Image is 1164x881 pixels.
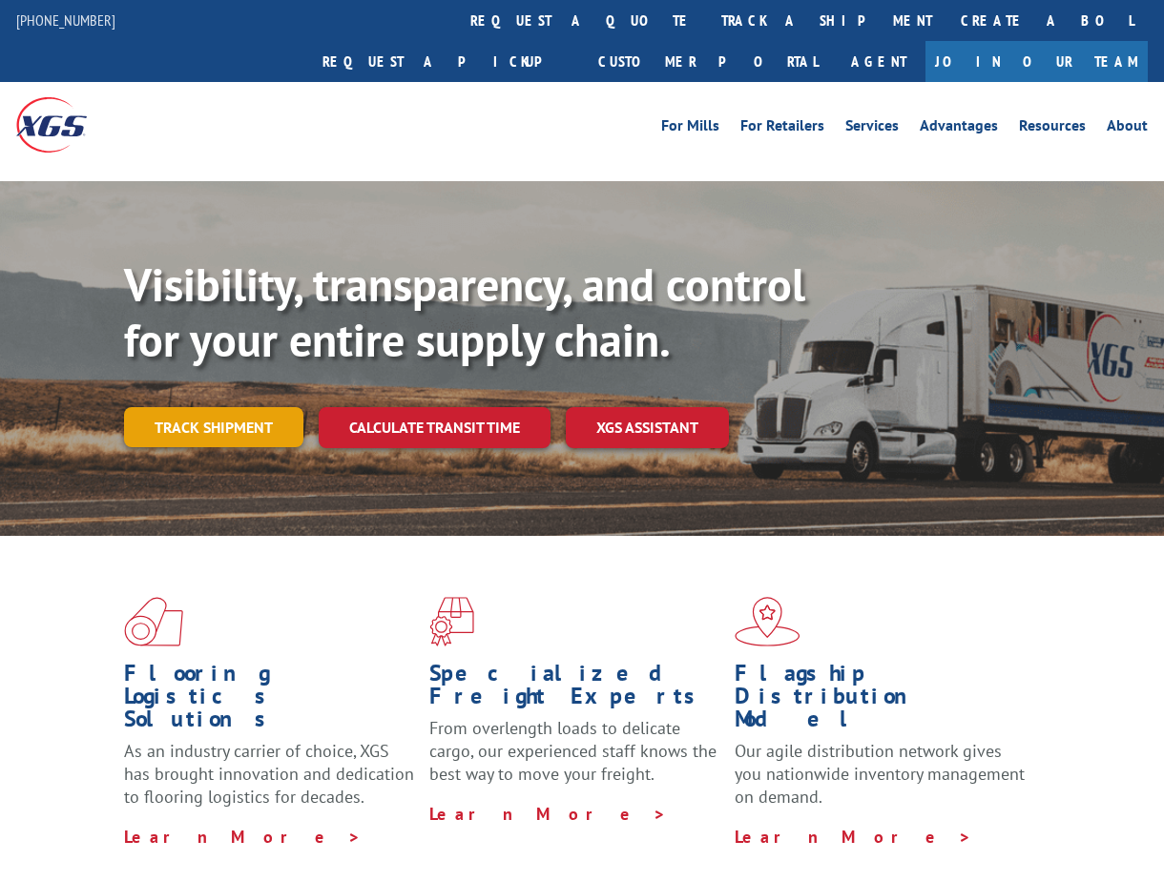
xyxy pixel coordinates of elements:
span: Our agile distribution network gives you nationwide inventory management on demand. [735,740,1025,808]
a: Calculate transit time [319,407,551,448]
a: Request a pickup [308,41,584,82]
img: xgs-icon-total-supply-chain-intelligence-red [124,597,183,646]
a: Learn More > [429,803,667,825]
a: Track shipment [124,407,303,447]
a: XGS ASSISTANT [566,407,729,448]
p: From overlength loads to delicate cargo, our experienced staff knows the best way to move your fr... [429,717,720,802]
span: As an industry carrier of choice, XGS has brought innovation and dedication to flooring logistics... [124,740,414,808]
h1: Flagship Distribution Model [735,662,1026,740]
a: Agent [832,41,925,82]
h1: Specialized Freight Experts [429,662,720,717]
a: Services [845,118,899,139]
img: xgs-icon-flagship-distribution-model-red [735,597,800,646]
a: Advantages [920,118,998,139]
a: Resources [1019,118,1086,139]
a: Learn More > [735,826,972,848]
h1: Flooring Logistics Solutions [124,662,415,740]
a: [PHONE_NUMBER] [16,10,115,30]
b: Visibility, transparency, and control for your entire supply chain. [124,255,805,369]
a: For Mills [661,118,719,139]
a: Customer Portal [584,41,832,82]
a: About [1107,118,1148,139]
a: Learn More > [124,826,362,848]
img: xgs-icon-focused-on-flooring-red [429,597,474,646]
a: Join Our Team [925,41,1148,82]
a: For Retailers [740,118,824,139]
